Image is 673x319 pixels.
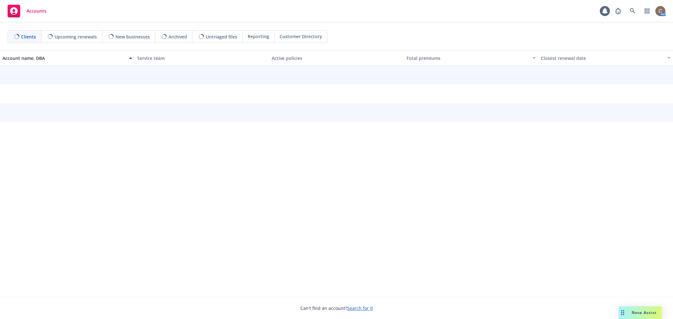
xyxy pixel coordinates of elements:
img: photo [655,6,665,16]
span: Untriaged files [206,33,237,40]
button: Service team [135,50,269,66]
span: Archived [168,33,187,40]
button: Closest renewal date [538,50,673,66]
span: Accounts [27,9,46,14]
div: Drag to move [619,306,627,319]
div: Service team [137,55,267,61]
span: Can't find an account? [300,305,373,311]
span: Clients [21,33,36,40]
a: Search for it [347,305,373,311]
a: Accounts [5,2,49,20]
a: Report a Bug [612,5,624,17]
span: Nova Assist [632,310,657,315]
a: Search [626,5,639,17]
button: Active policies [269,50,404,66]
span: Customer Directory [280,33,322,40]
a: Switch app [641,5,653,17]
button: Nova Assist [619,306,662,319]
span: New businesses [115,33,150,40]
button: Total premiums [404,50,539,66]
span: Upcoming renewals [55,33,97,40]
div: Closest renewal date [541,55,664,61]
div: Account name, DBA [3,55,125,61]
span: Reporting [248,33,269,40]
div: Total premiums [406,55,529,61]
div: Active policies [272,55,401,61]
